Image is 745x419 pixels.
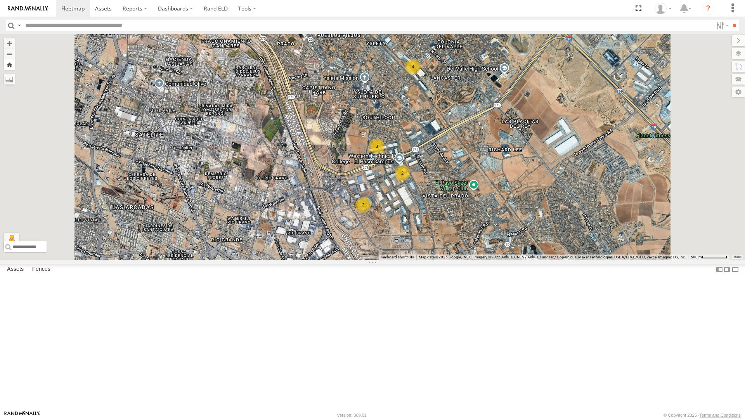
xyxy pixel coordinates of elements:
button: Zoom Home [4,59,15,70]
div: Armando Sotelo [652,3,674,14]
label: Map Settings [732,87,745,97]
a: Visit our Website [4,411,40,419]
img: rand-logo.svg [8,6,48,11]
label: Search Query [16,20,23,31]
div: 4 [405,59,421,74]
button: Keyboard shortcuts [381,255,414,260]
div: 3 [369,139,385,154]
label: Measure [4,74,15,85]
div: 2 [355,197,371,213]
label: Dock Summary Table to the Left [716,264,723,275]
a: Terms (opens in new tab) [733,256,742,259]
button: Zoom out [4,48,15,59]
span: 500 m [691,255,702,259]
button: Zoom in [4,38,15,48]
button: Drag Pegman onto the map to open Street View [4,233,19,248]
label: Assets [3,264,28,275]
label: Fences [28,264,54,275]
label: Dock Summary Table to the Right [723,264,731,275]
label: Search Filter Options [713,20,730,31]
span: Map data ©2025 Google, INEGI Imagery ©2025 Airbus, CNES / Airbus, Landsat / Copernicus, Maxar Tec... [419,255,686,259]
div: 2 [395,165,410,181]
div: Version: 309.01 [337,413,367,417]
label: Hide Summary Table [731,264,739,275]
button: Map Scale: 500 m per 61 pixels [688,255,729,260]
i: ? [702,2,714,15]
a: Terms and Conditions [700,413,741,417]
div: © Copyright 2025 - [664,413,741,417]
